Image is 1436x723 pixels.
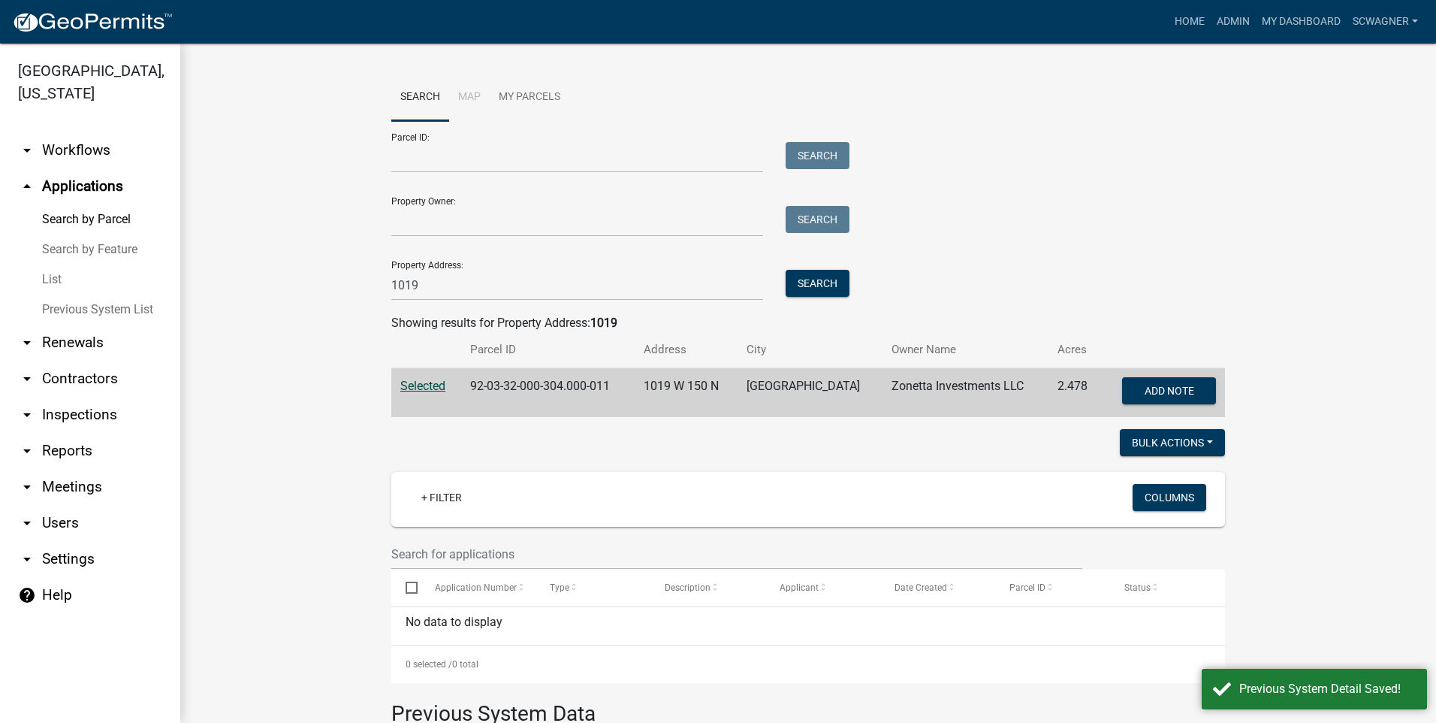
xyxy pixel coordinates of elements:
a: Home [1169,8,1211,36]
datatable-header-cell: Parcel ID [995,570,1110,606]
a: My Parcels [490,74,569,122]
i: arrow_drop_down [18,514,36,532]
i: arrow_drop_down [18,550,36,568]
i: arrow_drop_down [18,141,36,159]
button: Search [786,270,849,297]
input: Search for applications [391,539,1082,570]
datatable-header-cell: Status [1110,570,1225,606]
td: 92-03-32-000-304.000-011 [461,368,635,418]
span: Type [550,582,569,593]
a: Selected [400,379,445,393]
span: Application Number [435,582,517,593]
a: + Filter [409,484,474,511]
i: help [18,586,36,604]
datatable-header-cell: Select [391,570,420,606]
datatable-header-cell: Application Number [420,570,535,606]
span: Applicant [780,582,819,593]
datatable-header-cell: Type [535,570,650,606]
th: Owner Name [882,332,1048,368]
i: arrow_drop_down [18,406,36,424]
button: Search [786,206,849,233]
th: Address [635,332,738,368]
div: Previous System Detail Saved! [1239,680,1416,698]
button: Add Note [1122,377,1216,404]
th: Parcel ID [461,332,635,368]
a: Search [391,74,449,122]
a: My Dashboard [1256,8,1347,36]
i: arrow_drop_up [18,177,36,195]
datatable-header-cell: Date Created [880,570,995,606]
datatable-header-cell: Applicant [765,570,880,606]
button: Bulk Actions [1120,429,1225,456]
datatable-header-cell: Description [650,570,765,606]
a: scwagner [1347,8,1424,36]
i: arrow_drop_down [18,442,36,460]
div: 0 total [391,646,1225,683]
i: arrow_drop_down [18,370,36,388]
strong: 1019 [590,316,617,330]
a: Admin [1211,8,1256,36]
span: Parcel ID [1009,582,1045,593]
td: 1019 W 150 N [635,368,738,418]
i: arrow_drop_down [18,478,36,496]
td: 2.478 [1048,368,1102,418]
div: No data to display [391,607,1225,645]
button: Columns [1133,484,1206,511]
td: [GEOGRAPHIC_DATA] [738,368,882,418]
th: Acres [1048,332,1102,368]
div: Showing results for Property Address: [391,314,1225,332]
i: arrow_drop_down [18,334,36,352]
span: 0 selected / [406,659,452,670]
span: Add Note [1144,385,1193,397]
span: Description [665,582,710,593]
td: Zonetta Investments LLC [882,368,1048,418]
th: City [738,332,882,368]
span: Status [1124,582,1151,593]
button: Search [786,142,849,169]
span: Date Created [894,582,947,593]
